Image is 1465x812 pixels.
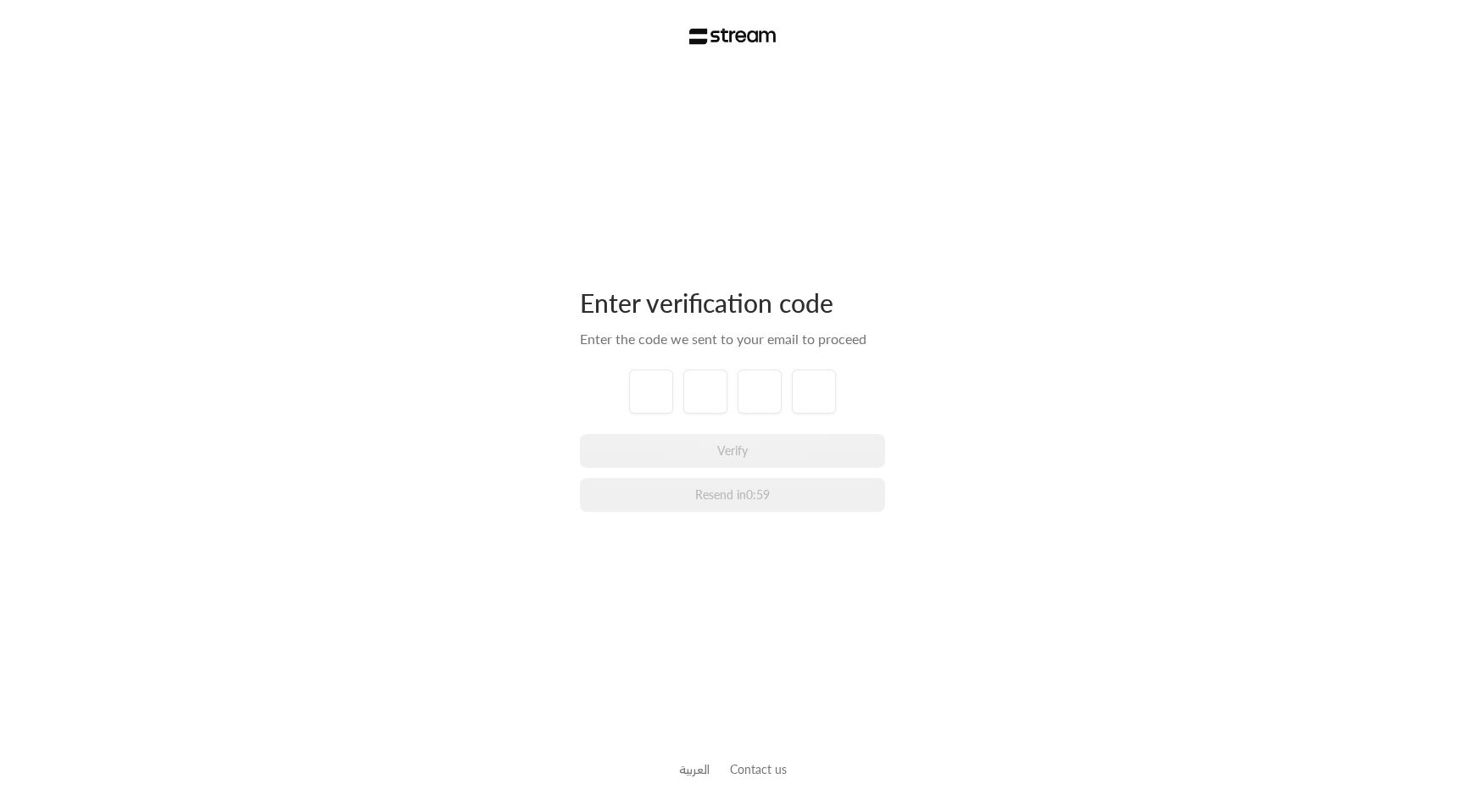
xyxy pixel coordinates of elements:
[679,754,710,785] a: العربية
[580,286,885,319] div: Enter verification code
[730,762,787,776] a: Contact us
[580,329,885,349] div: Enter the code we sent to your email to proceed
[689,28,777,45] img: Stream Logo
[730,760,787,778] button: Contact us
